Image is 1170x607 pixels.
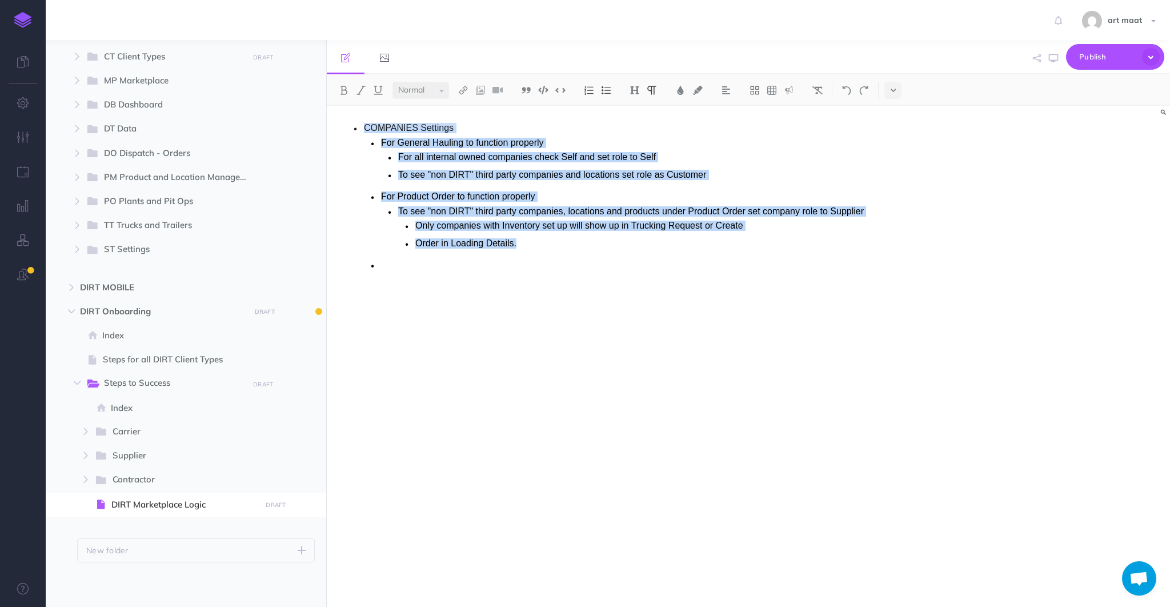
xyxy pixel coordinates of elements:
a: Open chat [1122,561,1156,596]
span: ST Settings [104,242,241,257]
img: Text background color button [692,86,703,95]
img: Add video button [492,86,503,95]
span: Index [111,401,258,415]
span: Carrier [113,425,241,440]
img: Create table button [767,86,777,95]
span: Steps to Success [104,376,241,391]
img: Link button [458,86,468,95]
img: Inline code button [555,86,566,94]
img: Headings dropdown button [630,86,640,95]
p: New folder [86,544,129,557]
button: DRAFT [262,498,290,512]
span: Publish [1079,48,1136,66]
span: PM Product and Location Management [104,170,259,185]
p: Order in Loading Details. [415,238,903,249]
small: DRAFT [255,308,275,316]
span: Steps for all DIRT Client Types [103,353,258,366]
span: TT Trucks and Trailers [104,218,241,233]
p: For Product Order to function properly [381,191,903,202]
p: For General Hauling to function properly [381,138,903,148]
small: DRAFT [266,501,286,509]
p: To see "non DIRT" third party companies and locations set role as Customer [398,170,903,180]
span: PO Plants and Pit Ops [104,194,241,209]
img: Bold button [339,86,349,95]
button: DRAFT [249,378,278,391]
img: Callout dropdown menu button [784,86,794,95]
span: DT Data [104,122,241,137]
img: Redo [859,86,869,95]
p: COMPANIES Settings [364,123,903,133]
span: Index [102,329,258,342]
button: DRAFT [250,305,279,318]
img: Add image button [475,86,486,95]
img: logo-mark.svg [14,12,31,28]
span: CT Client Types [104,50,241,65]
img: Paragraph button [647,86,657,95]
img: Clear styles button [812,86,823,95]
img: Underline button [373,86,383,95]
img: Code block button [538,86,548,94]
img: Ordered list button [584,86,594,95]
span: DIRT Onboarding [80,305,243,318]
span: DIRT Marketplace Logic [111,498,258,512]
p: For all internal owned companies check Self and set role to Self [398,152,903,162]
img: Unordered list button [601,86,611,95]
p: To see "non DIRT" third party companies, locations and products under Product Order set company r... [398,206,903,217]
img: dba3bd9ff28af6bcf6f79140cf744780.jpg [1082,11,1102,31]
span: Supplier [113,449,241,464]
span: DIRT MOBILE [80,281,243,294]
span: DO Dispatch - Orders [104,146,241,161]
span: Contractor [113,473,241,488]
span: art maat [1102,15,1148,25]
span: DB Dashboard [104,98,241,113]
img: Italic button [356,86,366,95]
span: MP Marketplace [104,74,241,89]
img: Blockquote button [521,86,531,95]
small: DRAFT [253,381,273,388]
button: Publish [1066,44,1164,70]
button: DRAFT [249,51,278,64]
button: New folder [77,538,315,562]
p: Only companies with Inventory set up will show up in Trucking Request or Create [415,221,903,231]
img: Text color button [675,86,686,95]
img: Alignment dropdown menu button [721,86,731,95]
small: DRAFT [253,54,273,61]
img: Undo [842,86,852,95]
